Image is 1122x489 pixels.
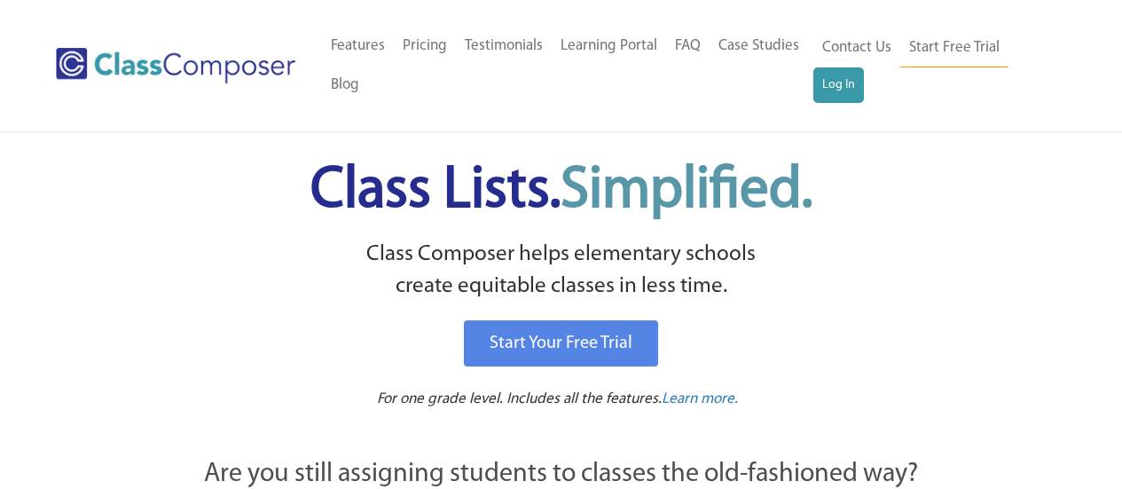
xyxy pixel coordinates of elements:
[490,335,632,352] span: Start Your Free Trial
[310,162,812,220] span: Class Lists.
[56,48,295,83] img: Class Composer
[813,67,864,103] a: Log In
[900,28,1008,68] a: Start Free Trial
[322,27,813,105] nav: Header Menu
[464,320,658,367] a: Start Your Free Trial
[322,27,394,66] a: Features
[456,27,552,66] a: Testimonials
[106,239,1016,304] p: Class Composer helps elementary schools create equitable classes in less time.
[813,28,900,67] a: Contact Us
[666,27,710,66] a: FAQ
[552,27,666,66] a: Learning Portal
[377,391,662,406] span: For one grade level. Includes all the features.
[662,389,738,411] a: Learn more.
[394,27,456,66] a: Pricing
[561,162,812,220] span: Simplified.
[662,391,738,406] span: Learn more.
[813,28,1053,103] nav: Header Menu
[710,27,808,66] a: Case Studies
[322,66,368,105] a: Blog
